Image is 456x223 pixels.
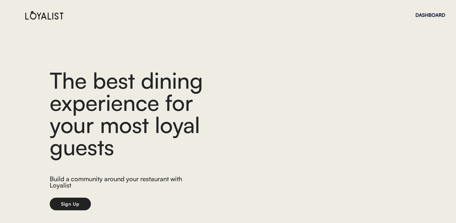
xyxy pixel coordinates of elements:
[50,176,188,190] div: Build a community around your restaurant with Loyalist
[25,10,63,20] img: Loyalist%20Logo%20Black.svg
[415,13,445,17] div: DASHBOARD
[50,198,91,210] button: Sign Up
[50,69,240,158] div: The best dining experience for your most loyal guests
